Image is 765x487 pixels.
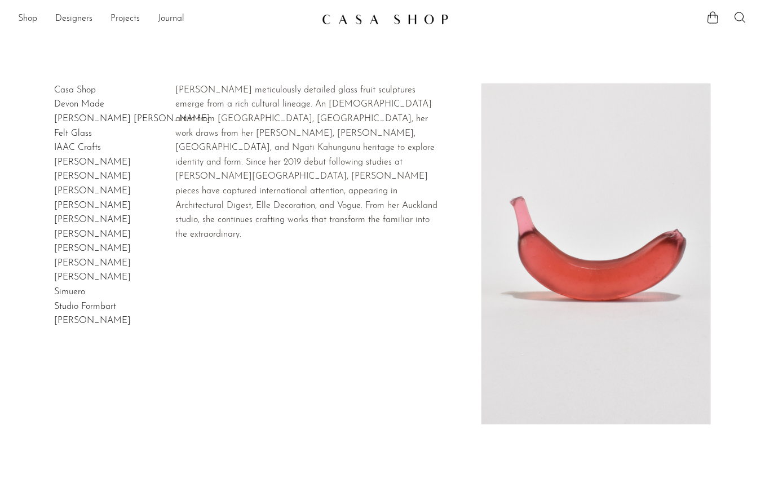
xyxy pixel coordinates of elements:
[158,12,184,26] a: Journal
[54,100,104,109] a: Devon Made
[55,12,92,26] a: Designers
[18,12,37,26] a: Shop
[54,215,131,224] a: [PERSON_NAME]
[54,143,101,152] a: IAAC Crafts
[110,12,140,26] a: Projects
[54,230,131,239] a: [PERSON_NAME]
[54,86,96,95] a: Casa Shop
[18,10,313,29] nav: Desktop navigation
[54,172,131,181] a: [PERSON_NAME]
[54,316,131,325] a: [PERSON_NAME]
[54,287,85,296] a: Simuero
[54,129,92,138] a: Felt Glass
[54,244,131,253] a: [PERSON_NAME]
[481,83,711,424] img: Devon Made
[175,83,443,242] div: [PERSON_NAME] meticulously detailed glass fruit sculptures emerge from a rich cultural lineage. A...
[54,302,116,311] a: Studio Formbart
[54,201,131,210] a: [PERSON_NAME]
[18,10,313,29] ul: NEW HEADER MENU
[54,273,131,282] a: [PERSON_NAME]
[54,187,131,196] a: [PERSON_NAME]
[54,158,131,167] a: [PERSON_NAME]
[54,114,210,123] a: [PERSON_NAME] [PERSON_NAME]
[54,259,131,268] a: [PERSON_NAME]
